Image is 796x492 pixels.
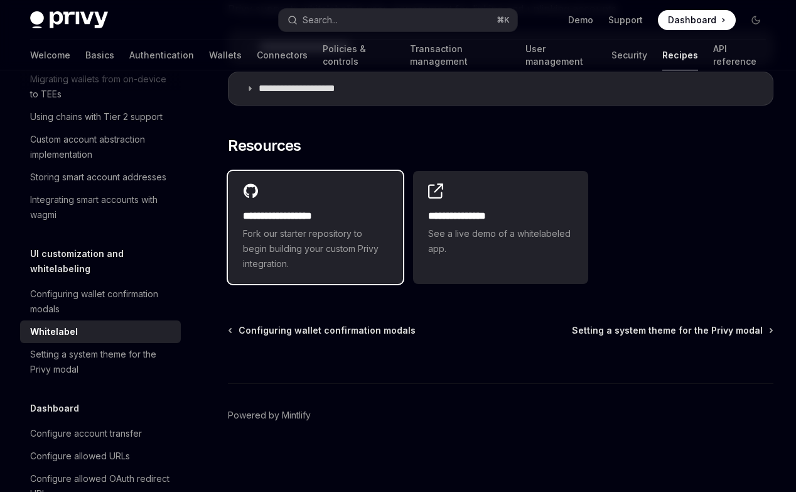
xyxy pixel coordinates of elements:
[239,324,416,337] span: Configuring wallet confirmation modals
[525,40,596,70] a: User management
[30,109,163,124] div: Using chains with Tier 2 support
[30,426,142,441] div: Configure account transfer
[228,171,403,284] a: **** **** **** ***Fork our starter repository to begin building your custom Privy integration.
[229,324,416,337] a: Configuring wallet confirmation modals
[497,15,510,25] span: ⌘ K
[30,40,70,70] a: Welcome
[20,106,181,128] a: Using chains with Tier 2 support
[20,445,181,467] a: Configure allowed URLs
[30,132,173,162] div: Custom account abstraction implementation
[20,166,181,189] a: Storing smart account addresses
[662,40,698,70] a: Recipes
[20,343,181,381] a: Setting a system theme for the Privy modal
[209,40,242,70] a: Wallets
[658,10,736,30] a: Dashboard
[257,40,308,70] a: Connectors
[323,40,395,70] a: Policies & controls
[713,40,766,70] a: API reference
[30,401,79,416] h5: Dashboard
[129,40,194,70] a: Authentication
[20,320,181,343] a: Whitelabel
[30,170,166,185] div: Storing smart account addresses
[20,283,181,320] a: Configuring wallet confirmation modals
[428,226,573,256] span: See a live demo of a whitelabeled app.
[568,14,593,26] a: Demo
[20,128,181,166] a: Custom account abstraction implementation
[30,192,173,222] div: Integrating smart accounts with wagmi
[243,226,388,271] span: Fork our starter repository to begin building your custom Privy integration.
[30,449,130,464] div: Configure allowed URLs
[20,189,181,226] a: Integrating smart accounts with wagmi
[746,10,766,30] button: Toggle dark mode
[30,324,78,339] div: Whitelabel
[30,347,173,377] div: Setting a system theme for the Privy modal
[611,40,647,70] a: Security
[303,13,338,28] div: Search...
[228,409,311,422] a: Powered by Mintlify
[668,14,716,26] span: Dashboard
[572,324,772,337] a: Setting a system theme for the Privy modal
[572,324,763,337] span: Setting a system theme for the Privy modal
[410,40,510,70] a: Transaction management
[608,14,643,26] a: Support
[30,246,181,276] h5: UI customization and whitelabeling
[85,40,114,70] a: Basics
[30,287,173,317] div: Configuring wallet confirmation modals
[30,11,108,29] img: dark logo
[228,136,301,156] span: Resources
[20,422,181,445] a: Configure account transfer
[279,9,517,31] button: Open search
